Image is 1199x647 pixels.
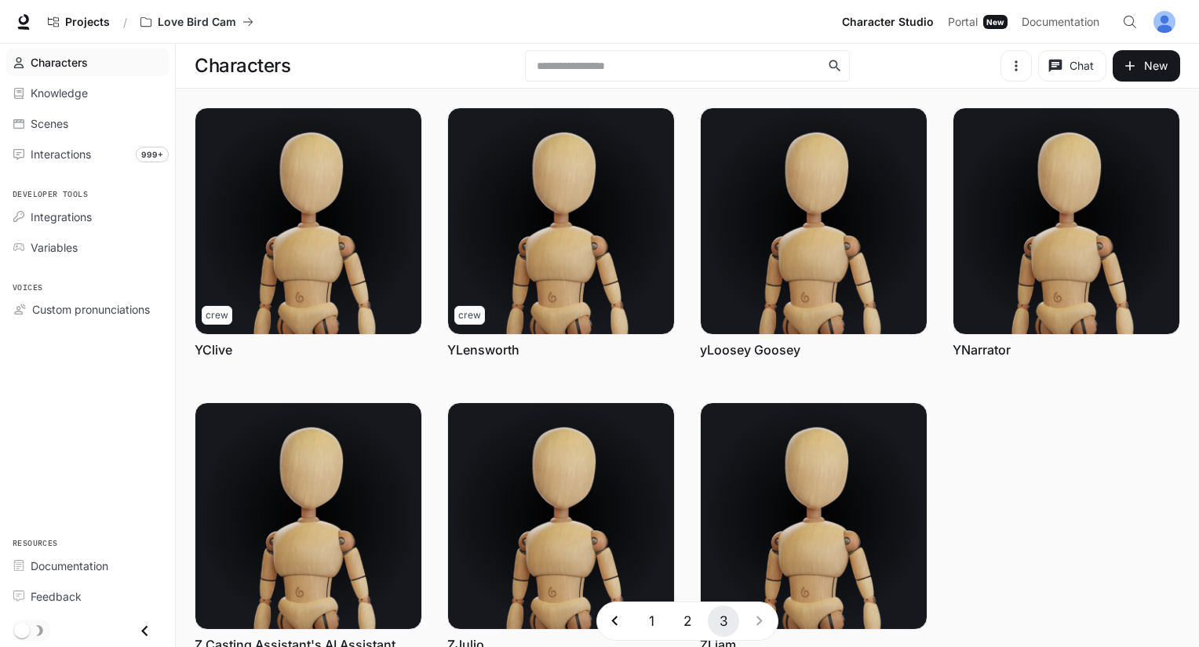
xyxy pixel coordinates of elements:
img: yLoosey Goosey [701,108,927,334]
button: Close drawer [127,615,162,647]
button: New [1113,50,1180,82]
img: ZLiam [701,403,927,629]
span: Integrations [31,209,92,225]
a: YClive [195,341,232,358]
span: 999+ [136,147,169,162]
button: User avatar [1149,6,1180,38]
a: Interactions [6,140,169,168]
button: All workspaces [133,6,261,38]
span: Documentation [31,558,108,574]
a: Knowledge [6,79,169,107]
button: Chat [1038,50,1106,82]
a: Documentation [1015,6,1111,38]
span: Characters [31,54,88,71]
img: Z Casting Assistant's AI Assistant [195,403,421,629]
p: Love Bird Cam [158,16,236,29]
span: Character Studio [842,13,934,32]
img: YClive [195,108,421,334]
span: Feedback [31,588,82,605]
img: User avatar [1153,11,1175,33]
div: New [983,15,1008,29]
img: ZJulio [448,403,674,629]
span: Documentation [1022,13,1099,32]
a: YLensworth [447,341,519,358]
h1: Characters [195,50,290,82]
nav: pagination navigation [596,602,778,641]
span: Portal [948,13,978,32]
a: Go to projects [41,6,117,38]
button: Open Command Menu [1114,6,1146,38]
button: Go to previous page [599,605,631,637]
a: YNarrator [953,341,1011,358]
a: Integrations [6,203,169,231]
span: Scenes [31,115,68,132]
div: / [117,14,133,31]
a: Feedback [6,583,169,610]
a: Character Studio [836,6,940,38]
a: Documentation [6,552,169,580]
a: Custom pronunciations [6,296,169,323]
img: YLensworth [448,108,674,334]
a: Variables [6,234,169,261]
button: page 3 [708,605,739,637]
a: PortalNew [942,6,1014,38]
img: YNarrator [953,108,1179,334]
button: Go to page 2 [672,605,703,637]
span: Knowledge [31,85,88,101]
span: Projects [65,16,110,29]
span: Variables [31,239,78,256]
a: yLoosey Goosey [700,341,800,358]
span: Dark mode toggle [14,621,30,638]
button: Go to page 1 [636,605,667,637]
span: Interactions [31,146,91,162]
span: Custom pronunciations [32,301,150,318]
a: Characters [6,49,169,76]
a: Scenes [6,110,169,137]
